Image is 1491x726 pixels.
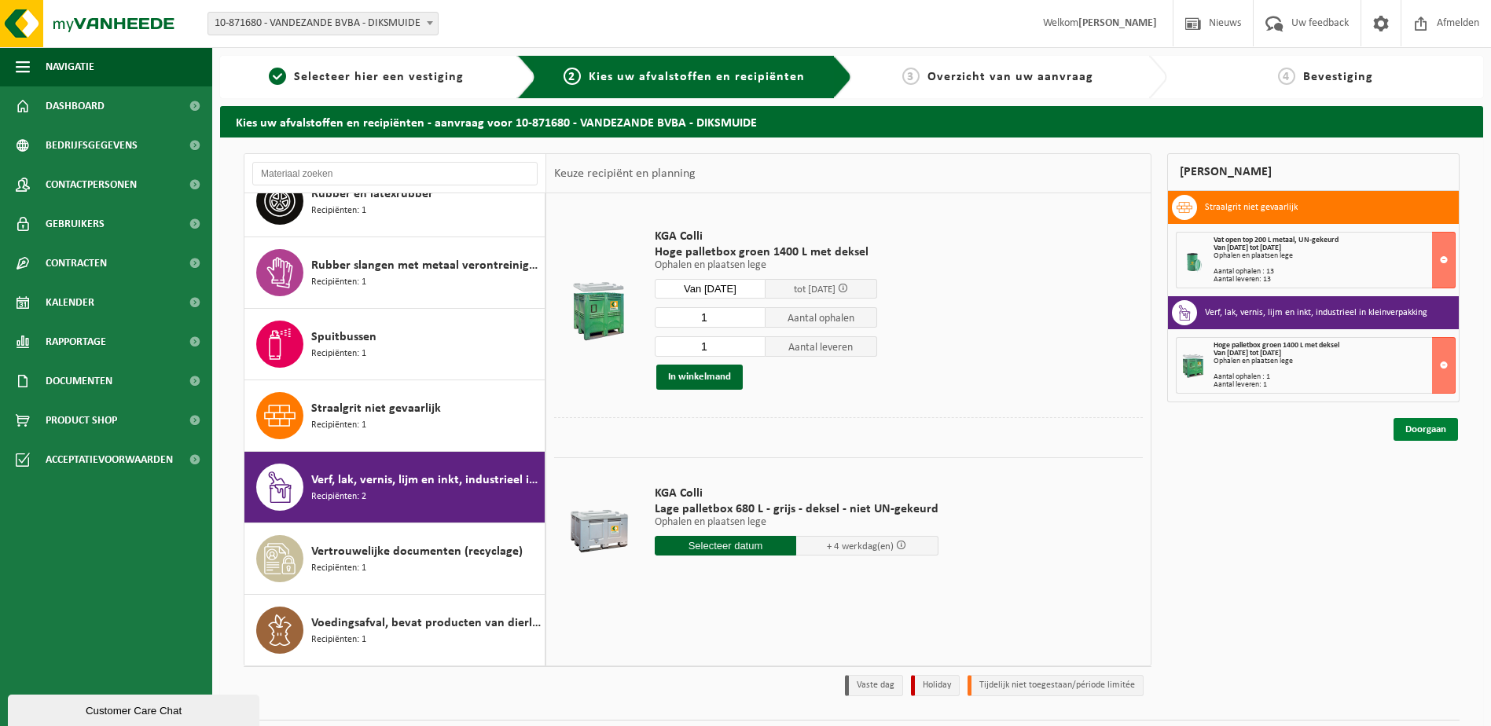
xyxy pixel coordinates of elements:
[827,541,894,552] span: + 4 werkdag(en)
[911,675,960,696] li: Holiday
[927,71,1093,83] span: Overzicht van uw aanvraag
[311,614,541,632] span: Voedingsafval, bevat producten van dierlijke oorsprong, onverpakt, categorie 3
[564,68,581,85] span: 2
[8,691,263,726] iframe: chat widget
[311,418,366,433] span: Recipiënten: 1
[546,154,703,193] div: Keuze recipiënt en planning
[252,162,538,185] input: Materiaal zoeken
[294,71,464,83] span: Selecteer hier een vestiging
[655,501,938,517] span: Lage palletbox 680 L - grijs - deksel - niet UN-gekeurd
[228,68,505,86] a: 1Selecteer hier een vestiging
[1278,68,1295,85] span: 4
[656,365,743,390] button: In winkelmand
[1394,418,1458,441] a: Doorgaan
[220,106,1483,137] h2: Kies uw afvalstoffen en recipiënten - aanvraag voor 10-871680 - VANDEZANDE BVBA - DIKSMUIDE
[1214,236,1339,244] span: Vat open top 200 L metaal, UN-gekeurd
[794,284,835,295] span: tot [DATE]
[311,632,366,647] span: Recipiënten: 1
[968,675,1144,696] li: Tijdelijk niet toegestaan/période limitée
[1214,268,1455,276] div: Aantal ophalen : 13
[311,185,433,203] span: Rubber en latexrubber
[46,165,137,204] span: Contactpersonen
[244,166,545,237] button: Rubber en latexrubber Recipiënten: 1
[311,328,376,346] span: Spuitbussen
[46,283,94,322] span: Kalender
[244,380,545,452] button: Straalgrit niet gevaarlijk Recipiënten: 1
[655,279,766,299] input: Selecteer datum
[46,440,173,479] span: Acceptatievoorwaarden
[1214,373,1455,381] div: Aantal ophalen : 1
[655,244,877,260] span: Hoge palletbox groen 1400 L met deksel
[311,399,441,418] span: Straalgrit niet gevaarlijk
[244,452,545,523] button: Verf, lak, vernis, lijm en inkt, industrieel in kleinverpakking Recipiënten: 2
[208,13,438,35] span: 10-871680 - VANDEZANDE BVBA - DIKSMUIDE
[311,561,366,576] span: Recipiënten: 1
[1205,300,1427,325] h3: Verf, lak, vernis, lijm en inkt, industrieel in kleinverpakking
[46,322,106,361] span: Rapportage
[46,86,105,126] span: Dashboard
[1214,276,1455,284] div: Aantal leveren: 13
[1214,349,1281,357] strong: Van [DATE] tot [DATE]
[655,517,938,528] p: Ophalen en plaatsen lege
[207,12,439,35] span: 10-871680 - VANDEZANDE BVBA - DIKSMUIDE
[1303,71,1373,83] span: Bevestiging
[311,203,366,218] span: Recipiënten: 1
[46,204,105,244] span: Gebruikers
[46,126,138,165] span: Bedrijfsgegevens
[655,536,797,555] input: Selecteer datum
[1214,244,1281,252] strong: Van [DATE] tot [DATE]
[311,346,366,361] span: Recipiënten: 1
[46,47,94,86] span: Navigatie
[1214,252,1455,260] div: Ophalen en plaatsen lege
[46,361,112,401] span: Documenten
[244,523,545,595] button: Vertrouwelijke documenten (recyclage) Recipiënten: 1
[311,489,366,504] span: Recipiënten: 2
[311,275,366,290] span: Recipiënten: 1
[766,307,877,328] span: Aantal ophalen
[244,237,545,309] button: Rubber slangen met metaal verontreinigd met olie Recipiënten: 1
[655,260,877,271] p: Ophalen en plaatsen lege
[269,68,286,85] span: 1
[589,71,805,83] span: Kies uw afvalstoffen en recipiënten
[46,401,117,440] span: Product Shop
[902,68,920,85] span: 3
[46,244,107,283] span: Contracten
[311,542,523,561] span: Vertrouwelijke documenten (recyclage)
[244,309,545,380] button: Spuitbussen Recipiënten: 1
[1214,357,1455,365] div: Ophalen en plaatsen lege
[1167,153,1460,191] div: [PERSON_NAME]
[1078,17,1157,29] strong: [PERSON_NAME]
[1214,341,1339,350] span: Hoge palletbox groen 1400 L met deksel
[1214,381,1455,389] div: Aantal leveren: 1
[655,229,877,244] span: KGA Colli
[1205,195,1298,220] h3: Straalgrit niet gevaarlijk
[244,595,545,665] button: Voedingsafval, bevat producten van dierlijke oorsprong, onverpakt, categorie 3 Recipiënten: 1
[766,336,877,357] span: Aantal leveren
[311,256,541,275] span: Rubber slangen met metaal verontreinigd met olie
[845,675,903,696] li: Vaste dag
[311,471,541,489] span: Verf, lak, vernis, lijm en inkt, industrieel in kleinverpakking
[655,486,938,501] span: KGA Colli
